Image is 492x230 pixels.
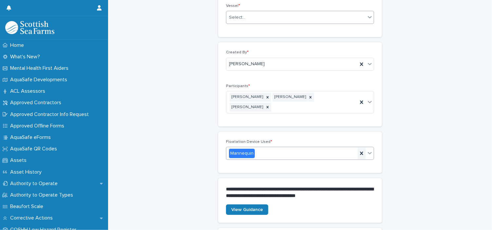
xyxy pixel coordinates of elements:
p: Mental Health First Aiders [8,65,74,71]
span: Participants [226,84,250,88]
p: AquaSafe Developments [8,77,72,83]
div: [PERSON_NAME] [273,93,307,102]
p: Approved Offline Forms [8,123,69,129]
p: AquaSafe eForms [8,134,56,141]
img: bPIBxiqnSb2ggTQWdOVV [5,21,54,34]
div: [PERSON_NAME] [230,103,264,112]
span: Created By [226,50,249,54]
p: Asset History [8,169,47,175]
span: Vessel [226,4,240,8]
p: Approved Contractor Info Request [8,111,94,118]
div: Mannequin [229,149,255,158]
div: [PERSON_NAME] [230,93,264,102]
p: Assets [8,157,32,163]
p: Beaufort Scale [8,203,48,210]
span: View Guidance [231,207,263,212]
div: Select... [229,14,245,21]
span: Floatation Device Used [226,140,272,144]
p: Approved Contractors [8,100,66,106]
p: ACL Assessors [8,88,50,94]
span: [PERSON_NAME] [229,61,265,67]
p: Home [8,42,29,48]
a: View Guidance [226,204,268,215]
p: AquaSafe QR Codes [8,146,62,152]
p: Corrective Actions [8,215,58,221]
p: What's New? [8,54,45,60]
p: Authority to Operate [8,181,63,187]
p: Authority to Operate Types [8,192,78,198]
